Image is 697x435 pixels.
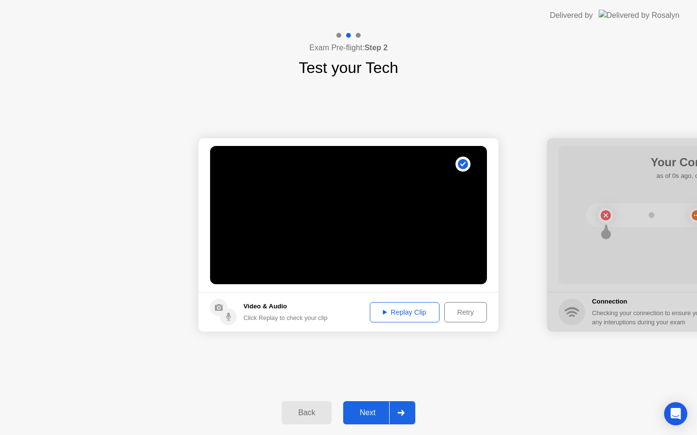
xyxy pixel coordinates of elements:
[664,402,687,425] div: Open Intercom Messenger
[444,302,487,322] button: Retry
[599,10,680,21] img: Delivered by Rosalyn
[373,308,436,316] div: Replay Clip
[282,401,332,424] button: Back
[299,56,398,79] h1: Test your Tech
[285,408,329,417] div: Back
[364,43,388,52] b: Step 2
[309,42,388,54] h4: Exam Pre-flight:
[243,313,328,322] div: Click Replay to check your clip
[370,302,439,322] button: Replay Clip
[346,408,389,417] div: Next
[550,10,593,21] div: Delivered by
[343,401,415,424] button: Next
[243,302,328,311] h5: Video & Audio
[448,308,484,316] div: Retry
